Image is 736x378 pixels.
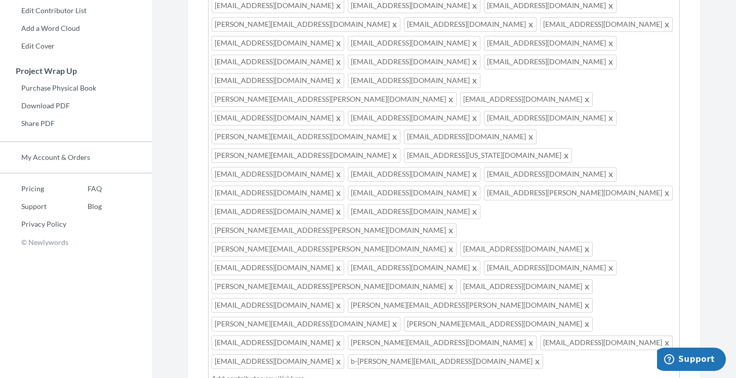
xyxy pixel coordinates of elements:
[212,279,457,294] span: [PERSON_NAME][EMAIL_ADDRESS][PERSON_NAME][DOMAIN_NAME]
[460,242,593,257] span: [EMAIL_ADDRESS][DOMAIN_NAME]
[657,348,726,373] iframe: Opens a widget where you can chat to one of our agents
[460,92,593,107] span: [EMAIL_ADDRESS][DOMAIN_NAME]
[348,354,543,369] span: b-[PERSON_NAME][EMAIL_ADDRESS][DOMAIN_NAME]
[212,298,344,313] span: [EMAIL_ADDRESS][DOMAIN_NAME]
[212,317,400,331] span: [PERSON_NAME][EMAIL_ADDRESS][DOMAIN_NAME]
[484,55,617,69] span: [EMAIL_ADDRESS][DOMAIN_NAME]
[348,204,480,219] span: [EMAIL_ADDRESS][DOMAIN_NAME]
[212,73,344,88] span: [EMAIL_ADDRESS][DOMAIN_NAME]
[404,17,537,32] span: [EMAIL_ADDRESS][DOMAIN_NAME]
[212,148,400,163] span: [PERSON_NAME][EMAIL_ADDRESS][DOMAIN_NAME]
[404,130,537,144] span: [EMAIL_ADDRESS][DOMAIN_NAME]
[404,148,572,163] span: [EMAIL_ADDRESS][US_STATE][DOMAIN_NAME]
[348,111,480,125] span: [EMAIL_ADDRESS][DOMAIN_NAME]
[484,261,617,275] span: [EMAIL_ADDRESS][DOMAIN_NAME]
[348,186,480,200] span: [EMAIL_ADDRESS][DOMAIN_NAME]
[484,167,617,182] span: [EMAIL_ADDRESS][DOMAIN_NAME]
[484,36,617,51] span: [EMAIL_ADDRESS][DOMAIN_NAME]
[212,242,457,257] span: [PERSON_NAME][EMAIL_ADDRESS][PERSON_NAME][DOMAIN_NAME]
[212,55,344,69] span: [EMAIL_ADDRESS][DOMAIN_NAME]
[484,186,673,200] span: [EMAIL_ADDRESS][PERSON_NAME][DOMAIN_NAME]
[484,111,617,125] span: [EMAIL_ADDRESS][DOMAIN_NAME]
[212,111,344,125] span: [EMAIL_ADDRESS][DOMAIN_NAME]
[212,261,344,275] span: [EMAIL_ADDRESS][DOMAIN_NAME]
[212,186,344,200] span: [EMAIL_ADDRESS][DOMAIN_NAME]
[348,167,480,182] span: [EMAIL_ADDRESS][DOMAIN_NAME]
[348,335,537,350] span: [PERSON_NAME][EMAIL_ADDRESS][DOMAIN_NAME]
[540,17,673,32] span: [EMAIL_ADDRESS][DOMAIN_NAME]
[348,298,593,313] span: [PERSON_NAME][EMAIL_ADDRESS][PERSON_NAME][DOMAIN_NAME]
[348,55,480,69] span: [EMAIL_ADDRESS][DOMAIN_NAME]
[212,17,400,32] span: [PERSON_NAME][EMAIL_ADDRESS][DOMAIN_NAME]
[540,335,673,350] span: [EMAIL_ADDRESS][DOMAIN_NAME]
[212,354,344,369] span: [EMAIL_ADDRESS][DOMAIN_NAME]
[212,335,344,350] span: [EMAIL_ADDRESS][DOMAIN_NAME]
[460,279,593,294] span: [EMAIL_ADDRESS][DOMAIN_NAME]
[212,204,344,219] span: [EMAIL_ADDRESS][DOMAIN_NAME]
[212,130,400,144] span: [PERSON_NAME][EMAIL_ADDRESS][DOMAIN_NAME]
[66,199,102,214] a: Blog
[212,92,457,107] span: [PERSON_NAME][EMAIL_ADDRESS][PERSON_NAME][DOMAIN_NAME]
[212,167,344,182] span: [EMAIL_ADDRESS][DOMAIN_NAME]
[212,223,457,238] span: [PERSON_NAME][EMAIL_ADDRESS][PERSON_NAME][DOMAIN_NAME]
[66,181,102,196] a: FAQ
[348,36,480,51] span: [EMAIL_ADDRESS][DOMAIN_NAME]
[212,36,344,51] span: [EMAIL_ADDRESS][DOMAIN_NAME]
[348,261,480,275] span: [EMAIL_ADDRESS][DOMAIN_NAME]
[348,73,480,88] span: [EMAIL_ADDRESS][DOMAIN_NAME]
[1,66,152,75] h3: Project Wrap Up
[404,317,593,331] span: [PERSON_NAME][EMAIL_ADDRESS][DOMAIN_NAME]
